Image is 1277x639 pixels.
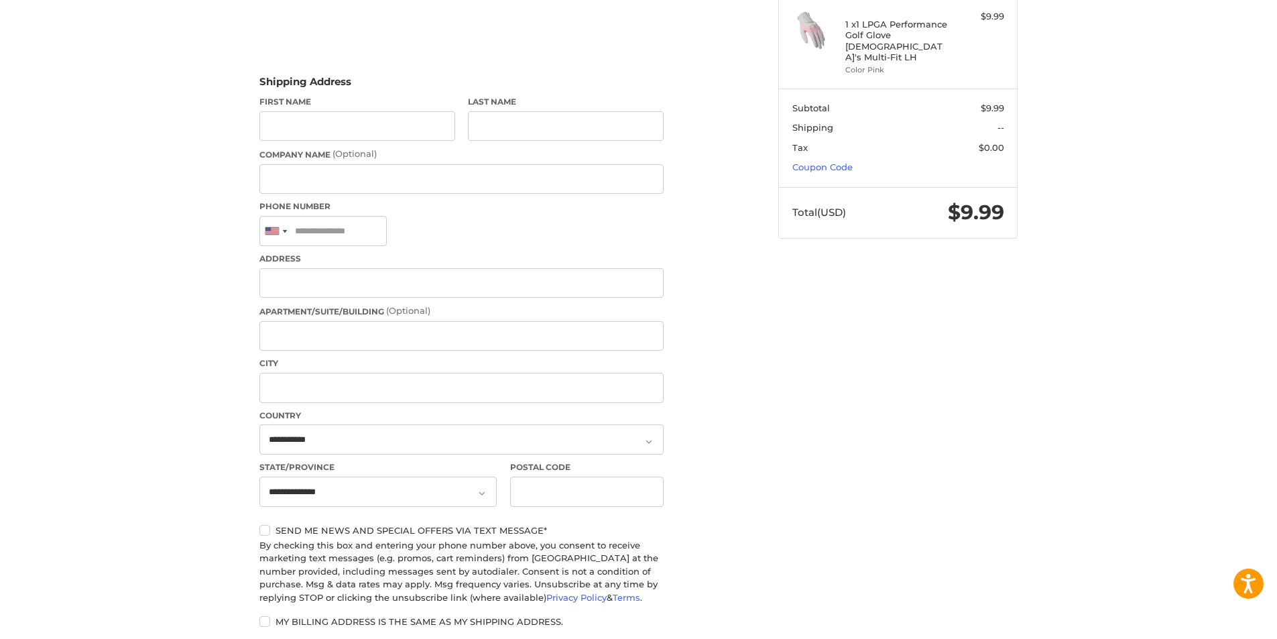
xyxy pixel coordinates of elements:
label: First Name [259,96,455,108]
a: Coupon Code [792,162,853,172]
label: Country [259,410,664,422]
label: My billing address is the same as my shipping address. [259,616,664,627]
label: Phone Number [259,200,664,213]
label: Company Name [259,148,664,161]
div: $9.99 [951,10,1004,23]
small: (Optional) [386,305,430,316]
span: Subtotal [792,103,830,113]
label: Last Name [468,96,664,108]
span: Shipping [792,122,833,133]
legend: Shipping Address [259,74,351,96]
label: Send me news and special offers via text message* [259,525,664,536]
span: $9.99 [981,103,1004,113]
small: (Optional) [332,148,377,159]
div: By checking this box and entering your phone number above, you consent to receive marketing text ... [259,539,664,605]
a: Terms [613,592,640,603]
label: Apartment/Suite/Building [259,304,664,318]
a: Privacy Policy [546,592,607,603]
span: $0.00 [979,142,1004,153]
span: -- [997,122,1004,133]
h4: 1 x 1 LPGA Performance Golf Glove [DEMOGRAPHIC_DATA]'s Multi-Fit LH [845,19,948,62]
div: United States: +1 [260,217,291,245]
label: State/Province [259,461,497,473]
li: Color Pink [845,64,948,76]
span: $9.99 [948,200,1004,225]
label: Postal Code [510,461,664,473]
label: City [259,357,664,369]
label: Address [259,253,664,265]
span: Tax [792,142,808,153]
span: Total (USD) [792,206,846,219]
